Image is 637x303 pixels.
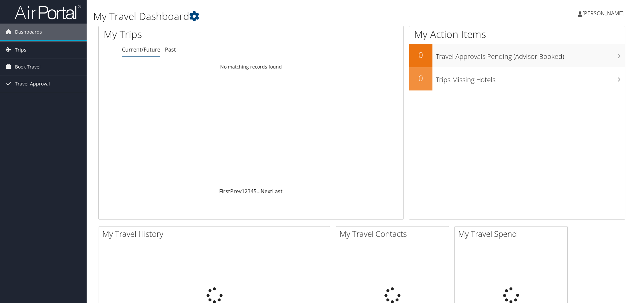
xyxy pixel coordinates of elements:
h2: My Travel History [102,228,330,239]
h1: My Action Items [409,27,625,41]
h3: Travel Approvals Pending (Advisor Booked) [436,49,625,61]
a: Current/Future [122,46,160,53]
a: Prev [230,188,242,195]
h2: My Travel Contacts [339,228,449,239]
a: 5 [254,188,257,195]
a: 3 [248,188,251,195]
a: Next [261,188,272,195]
h1: My Trips [104,27,272,41]
a: 2 [245,188,248,195]
span: [PERSON_NAME] [582,10,624,17]
h2: 0 [409,73,432,84]
span: Travel Approval [15,76,50,92]
span: Book Travel [15,59,41,75]
a: Past [165,46,176,53]
h2: My Travel Spend [458,228,567,239]
a: [PERSON_NAME] [578,3,630,23]
h3: Trips Missing Hotels [436,72,625,84]
a: First [219,188,230,195]
a: 4 [251,188,254,195]
h1: My Travel Dashboard [93,9,451,23]
img: airportal-logo.png [15,4,81,20]
a: 0Travel Approvals Pending (Advisor Booked) [409,44,625,67]
a: 0Trips Missing Hotels [409,67,625,90]
a: Last [272,188,283,195]
span: … [257,188,261,195]
span: Trips [15,42,26,58]
a: 1 [242,188,245,195]
h2: 0 [409,49,432,61]
td: No matching records found [99,61,403,73]
span: Dashboards [15,24,42,40]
